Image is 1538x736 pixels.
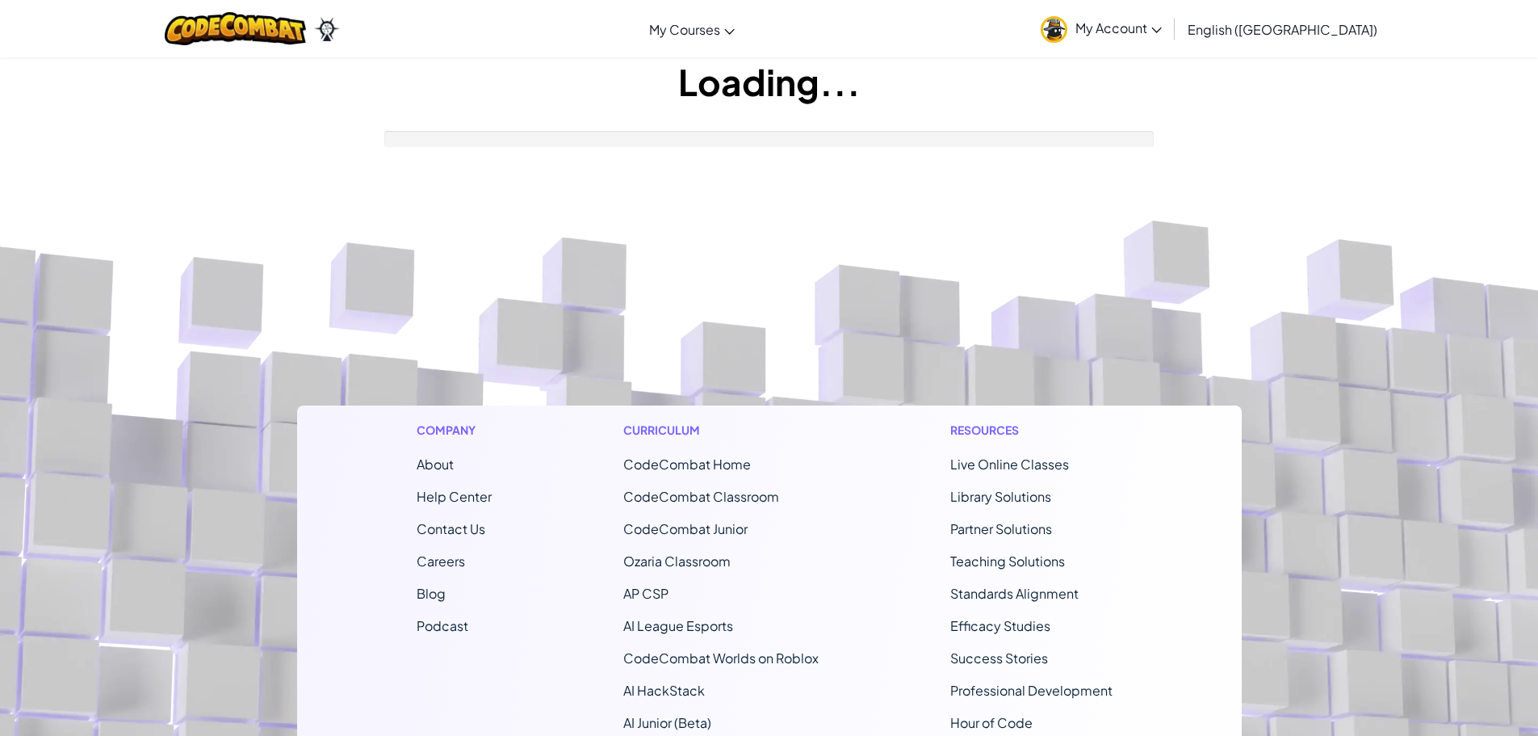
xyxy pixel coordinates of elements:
h1: Company [417,422,492,439]
span: CodeCombat Home [623,456,751,473]
a: Live Online Classes [950,456,1069,473]
h1: Curriculum [623,422,819,439]
a: Ozaria Classroom [623,553,731,570]
a: AP CSP [623,585,668,602]
a: My Courses [641,7,743,51]
span: English ([GEOGRAPHIC_DATA]) [1188,21,1377,38]
a: AI HackStack [623,682,705,699]
a: AI League Esports [623,617,733,634]
h1: Resources [950,422,1122,439]
img: avatar [1041,16,1067,43]
a: Success Stories [950,650,1048,667]
span: Contact Us [417,520,485,537]
a: Podcast [417,617,468,634]
a: CodeCombat Junior [623,520,748,537]
a: My Account [1033,3,1170,54]
a: Hour of Code [950,714,1033,731]
img: CodeCombat logo [165,12,306,45]
a: Efficacy Studies [950,617,1050,634]
a: Teaching Solutions [950,553,1065,570]
a: English ([GEOGRAPHIC_DATA]) [1180,7,1385,51]
a: AI Junior (Beta) [623,714,711,731]
a: Blog [417,585,446,602]
a: About [417,456,454,473]
a: CodeCombat Classroom [623,488,779,505]
img: Ozaria [314,17,340,41]
span: My Courses [649,21,720,38]
a: Partner Solutions [950,520,1052,537]
a: Standards Alignment [950,585,1079,602]
a: Professional Development [950,682,1113,699]
a: Library Solutions [950,488,1051,505]
a: CodeCombat Worlds on Roblox [623,650,819,667]
a: Help Center [417,488,492,505]
span: My Account [1075,19,1162,36]
a: Careers [417,553,465,570]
